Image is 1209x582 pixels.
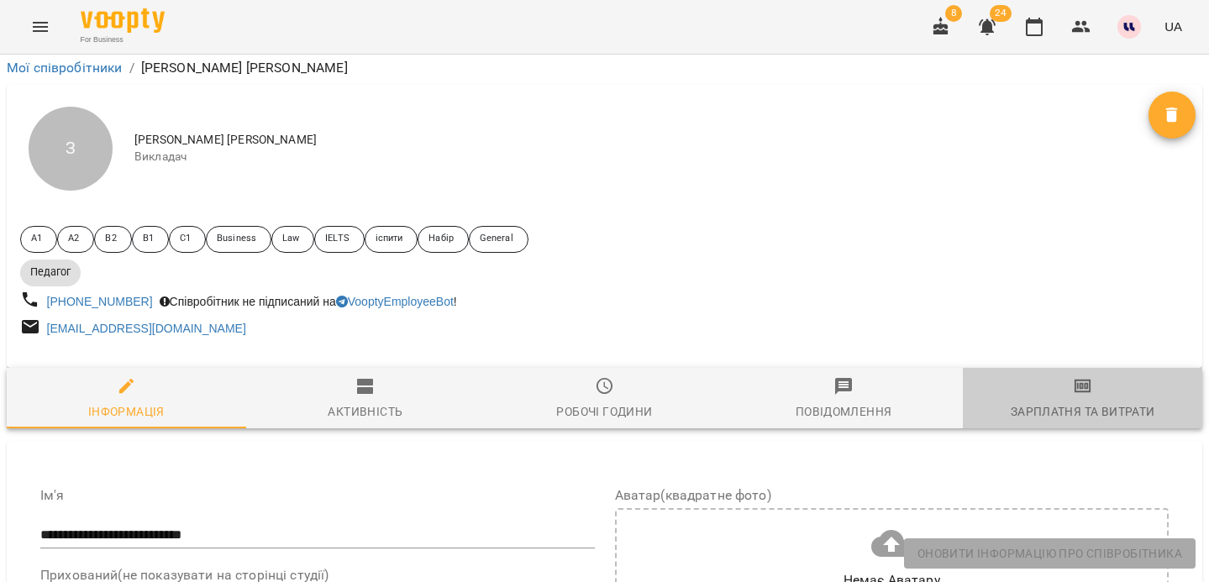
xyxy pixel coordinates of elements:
[7,60,123,76] a: Мої співробітники
[217,232,256,246] p: Business
[47,322,246,335] a: [EMAIL_ADDRESS][DOMAIN_NAME]
[282,232,299,246] p: Law
[156,290,460,313] div: Співробітник не підписаний на !
[134,132,1149,149] span: [PERSON_NAME] [PERSON_NAME]
[81,8,165,33] img: Voopty Logo
[336,295,454,308] a: VooptyEmployeeBot
[143,232,154,246] p: B1
[134,149,1149,165] span: Викладач
[1158,11,1189,42] button: UA
[328,401,402,422] div: Активність
[7,58,1202,78] nav: breadcrumb
[480,232,513,246] p: General
[141,58,348,78] p: [PERSON_NAME] [PERSON_NAME]
[556,401,652,422] div: Робочі години
[945,5,962,22] span: 8
[1011,401,1155,422] div: Зарплатня та Витрати
[428,232,454,246] p: Набір
[47,295,153,308] a: [PHONE_NUMBER]
[1149,92,1196,139] button: Видалити
[88,401,165,422] div: Інформація
[376,232,403,246] p: іспити
[325,232,350,246] p: IELTS
[29,107,113,191] div: З
[796,401,892,422] div: Повідомлення
[40,569,595,582] label: Прихований(не показувати на сторінці студії)
[990,5,1012,22] span: 24
[81,34,165,45] span: For Business
[20,7,60,47] button: Menu
[180,232,191,246] p: C1
[20,265,81,280] span: Педагог
[105,232,116,246] p: B2
[1164,18,1182,35] span: UA
[40,489,595,502] label: Ім'я
[615,489,1170,502] label: Аватар(квадратне фото)
[1117,15,1141,39] img: 1255ca683a57242d3abe33992970777d.jpg
[129,58,134,78] li: /
[31,232,42,246] p: A1
[68,232,79,246] p: A2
